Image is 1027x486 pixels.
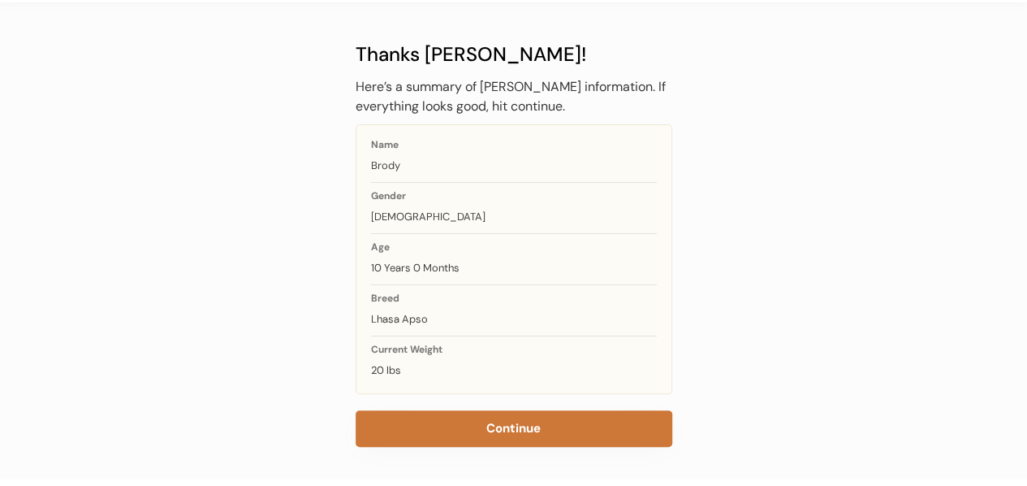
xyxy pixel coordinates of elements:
[371,191,657,201] div: Gender
[371,209,657,225] div: [DEMOGRAPHIC_DATA]
[371,242,657,252] div: Age
[371,345,657,354] div: Current Weight
[371,293,657,303] div: Breed
[371,362,657,379] div: 20 lbs
[356,77,672,116] div: Here’s a summary of [PERSON_NAME] information. If everything looks good, hit continue.
[356,410,672,447] button: Continue
[371,311,657,328] div: Lhasa Apso
[356,40,672,69] div: Thanks [PERSON_NAME]!
[371,140,657,150] div: Name
[371,260,657,276] div: 10 Years 0 Months
[371,158,657,174] div: Brody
